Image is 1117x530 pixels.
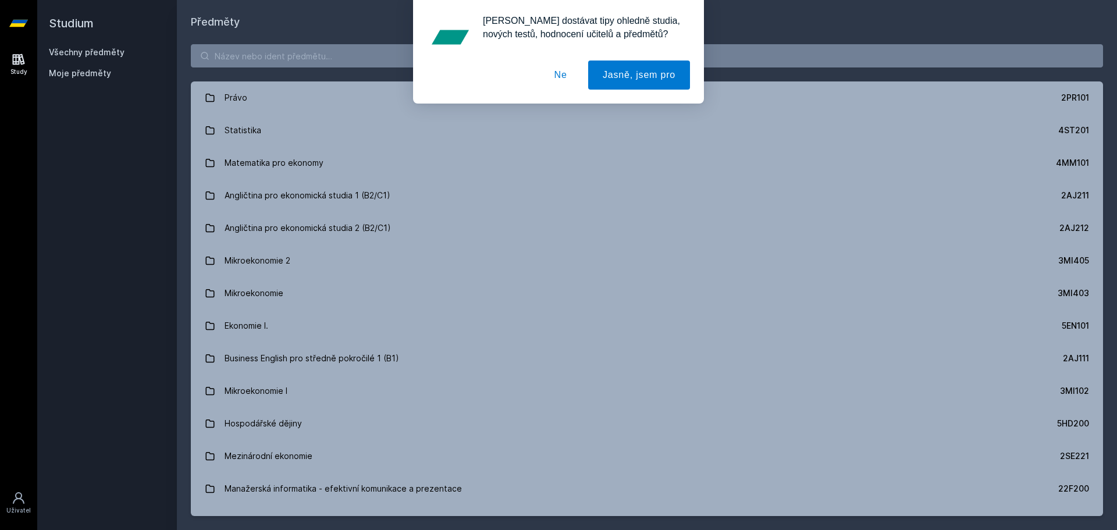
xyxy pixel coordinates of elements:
div: 5HD200 [1057,418,1089,429]
button: Jasně, jsem pro [588,61,690,90]
a: Uživatel [2,485,35,521]
div: Ekonomie I. [225,314,268,337]
a: Statistika 4ST201 [191,114,1103,147]
button: Ne [540,61,582,90]
div: 2SE221 [1060,450,1089,462]
div: Mikroekonomie 2 [225,249,290,272]
div: Angličtina pro ekonomická studia 1 (B2/C1) [225,184,390,207]
a: Mezinárodní ekonomie 2SE221 [191,440,1103,472]
div: 5EN101 [1062,320,1089,332]
div: Uživatel [6,506,31,515]
div: 3MI403 [1058,287,1089,299]
div: 4ST201 [1058,125,1089,136]
div: Business English pro středně pokročilé 1 (B1) [225,347,399,370]
a: Mikroekonomie 2 3MI405 [191,244,1103,277]
a: Mikroekonomie I 3MI102 [191,375,1103,407]
div: 4MM101 [1056,157,1089,169]
div: Manažerská informatika - efektivní komunikace a prezentace [225,477,462,500]
div: 22F200 [1058,483,1089,495]
div: Mikroekonomie [225,282,283,305]
div: 3MI405 [1058,255,1089,266]
div: Statistika [225,119,261,142]
div: Matematika pro ekonomy [225,151,323,175]
a: Matematika pro ekonomy 4MM101 [191,147,1103,179]
a: Manažerská informatika - efektivní komunikace a prezentace 22F200 [191,472,1103,505]
div: Angličtina pro ekonomická studia 2 (B2/C1) [225,216,391,240]
div: 2AJ211 [1061,190,1089,201]
div: Mikroekonomie I [225,379,287,403]
img: notification icon [427,14,474,61]
div: 2AJ111 [1063,353,1089,364]
a: Ekonomie I. 5EN101 [191,310,1103,342]
div: 2AJ212 [1059,222,1089,234]
div: Hospodářské dějiny [225,412,302,435]
div: 1FU201 [1061,515,1089,527]
div: [PERSON_NAME] dostávat tipy ohledně studia, nových testů, hodnocení učitelů a předmětů? [474,14,690,41]
a: Angličtina pro ekonomická studia 2 (B2/C1) 2AJ212 [191,212,1103,244]
a: Hospodářské dějiny 5HD200 [191,407,1103,440]
div: Mezinárodní ekonomie [225,444,312,468]
a: Mikroekonomie 3MI403 [191,277,1103,310]
a: Business English pro středně pokročilé 1 (B1) 2AJ111 [191,342,1103,375]
a: Angličtina pro ekonomická studia 1 (B2/C1) 2AJ211 [191,179,1103,212]
div: 3MI102 [1060,385,1089,397]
